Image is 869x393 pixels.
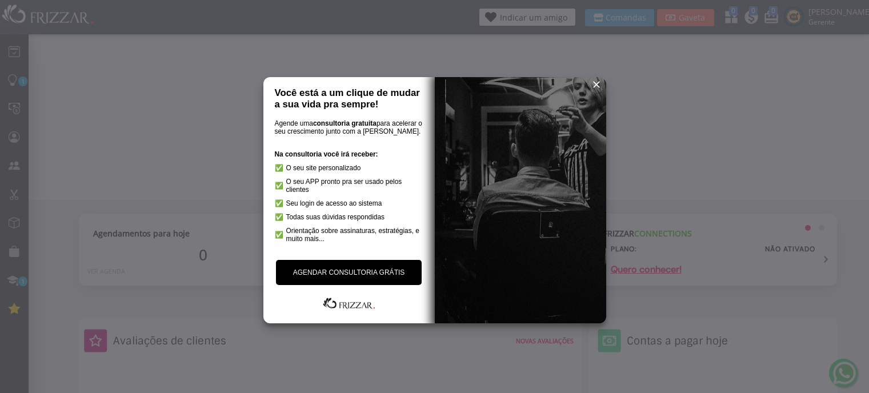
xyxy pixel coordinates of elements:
li: Orientação sobre assinaturas, estratégias, e muito mais... [275,227,423,243]
li: O seu site personalizado [275,164,423,172]
button: ui-button [588,76,605,93]
a: AGENDAR CONSULTORIA GRÁTIS [276,260,422,285]
img: Frizzar [321,296,378,310]
li: Todas suas dúvidas respondidas [275,213,423,221]
strong: consultoria gratuita [313,119,377,127]
p: Agende uma para acelerar o seu crescimento junto com a [PERSON_NAME]. [275,119,423,135]
strong: Na consultoria você irá receber: [275,150,378,158]
h1: Você está a um clique de mudar a sua vida pra sempre! [275,87,423,110]
li: Seu login de acesso ao sistema [275,199,423,207]
li: O seu APP pronto pra ser usado pelos clientes [275,178,423,194]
